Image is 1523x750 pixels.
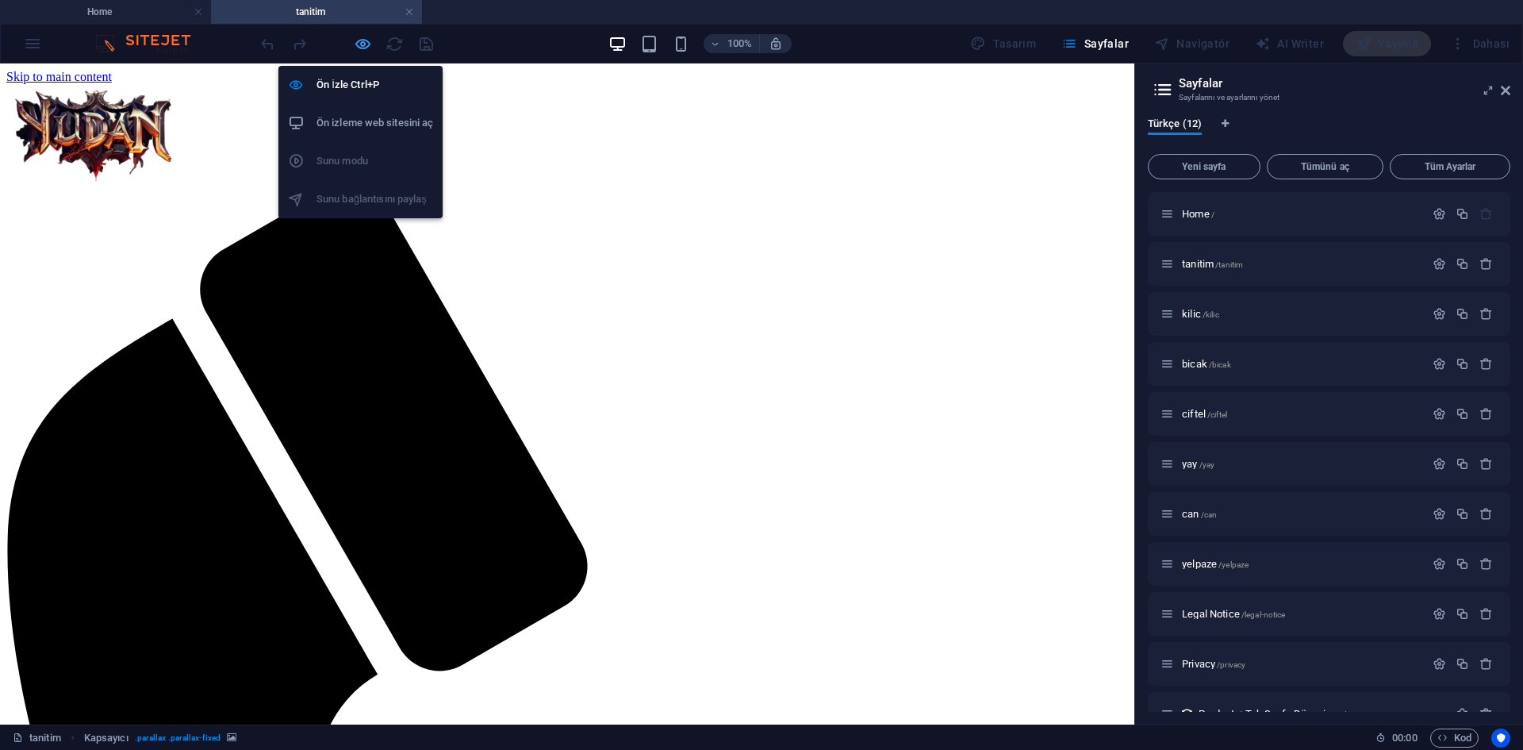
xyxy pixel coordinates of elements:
[1491,729,1510,748] button: Usercentrics
[1182,558,1249,570] span: Sayfayı açmak için tıkla
[727,34,753,53] h6: 100%
[1479,457,1493,471] div: Sil
[1456,707,1469,721] div: Ayarlar
[91,34,210,53] img: Editor Logo
[1433,657,1446,671] div: Ayarlar
[1267,154,1384,179] button: Tümünü aç
[1215,260,1243,269] span: /tanitim
[227,733,236,742] i: Bu element, arka plan içeriyor
[1203,310,1219,319] span: /kilic
[1327,710,1379,719] span: /products-öge
[1218,560,1249,569] span: /yelpaze
[1177,409,1425,419] div: ciftel/ciftel
[1209,360,1231,369] span: /bicak
[1182,508,1217,520] span: Sayfayı açmak için tıkla
[1207,410,1227,419] span: /ciftel
[1479,307,1493,321] div: Sil
[1403,732,1406,744] span: :
[1177,359,1425,369] div: bicak/bicak
[1182,358,1231,370] span: Sayfayı açmak için tıkla
[1479,707,1493,721] div: Sil
[1182,408,1227,420] span: Sayfayı açmak için tıkla
[1201,510,1218,519] span: /can
[1182,258,1243,270] span: Sayfayı açmak için tıkla
[316,75,433,94] h6: Ön İzle Ctrl+P
[1479,507,1493,521] div: Sil
[1456,257,1469,271] div: Çoğalt
[1479,407,1493,421] div: Sil
[1479,357,1493,371] div: Sil
[1479,207,1493,221] div: Başlangıç sayfası silinemez
[1155,162,1253,171] span: Yeni sayfa
[1055,31,1135,56] button: Sayfalar
[1211,210,1214,219] span: /
[1430,729,1479,748] button: Kod
[1375,729,1418,748] h6: Oturum süresi
[1199,460,1215,469] span: /yay
[1182,608,1285,620] span: Sayfayı açmak için tıkla
[1182,658,1245,670] span: Sayfayı açmak için tıkla
[1456,557,1469,571] div: Çoğalt
[1479,557,1493,571] div: Sil
[1456,407,1469,421] div: Çoğalt
[1179,76,1510,90] h2: Sayfalar
[1456,657,1469,671] div: Çoğalt
[1456,607,1469,621] div: Çoğalt
[1179,90,1479,105] h3: Sayfalarını ve ayarlarını yönet
[1177,459,1425,469] div: yay/yay
[1433,257,1446,271] div: Ayarlar
[211,3,422,21] h4: tanitim
[1392,729,1417,748] span: 00 00
[1433,607,1446,621] div: Ayarlar
[1194,709,1448,719] div: Products: Tek Sayfa Düzeni/products-öge
[1433,407,1446,421] div: Ayarlar
[6,6,112,20] a: Skip to main content
[1274,162,1377,171] span: Tümünü aç
[1177,659,1425,669] div: Privacy/privacy
[1148,154,1260,179] button: Yeni sayfa
[1437,729,1471,748] span: Kod
[1433,357,1446,371] div: Ayarlar
[84,729,236,748] nav: breadcrumb
[1433,457,1446,471] div: Ayarlar
[1433,207,1446,221] div: Ayarlar
[1433,307,1446,321] div: Ayarlar
[1433,557,1446,571] div: Ayarlar
[704,34,760,53] button: 100%
[964,31,1042,56] div: Tasarım (Ctrl+Alt+Y)
[1456,507,1469,521] div: Çoğalt
[1456,207,1469,221] div: Çoğalt
[1177,309,1425,319] div: kilic/kilic
[1177,609,1425,619] div: Legal Notice/legal-notice
[84,729,129,748] span: Seçmek için tıkla. Düzenlemek için çift tıkla
[1397,162,1503,171] span: Tüm Ayarlar
[1177,259,1425,269] div: tanitim/tanitim
[1177,509,1425,519] div: can/can
[1061,36,1129,52] span: Sayfalar
[1177,559,1425,569] div: yelpaze/yelpaze
[1456,457,1469,471] div: Çoğalt
[1390,154,1510,179] button: Tüm Ayarlar
[135,729,221,748] span: . parallax .parallax-fixed
[1456,307,1469,321] div: Çoğalt
[1177,209,1425,219] div: Home/
[1148,114,1202,137] span: Türkçe (12)
[1180,707,1194,721] div: Bu düzen, bu koleksiyonun tüm ögeleri (örn: bir blog paylaşımı) için şablon olarak kullanılır. Bi...
[1182,458,1214,470] span: Sayfayı açmak için tıkla
[769,37,783,51] i: Yeniden boyutlandırmada yakınlaştırma düzeyini seçilen cihaza uyacak şekilde otomatik olarak ayarla.
[1456,357,1469,371] div: Çoğalt
[1479,607,1493,621] div: Sil
[1182,208,1214,220] span: Sayfayı açmak için tıkla
[316,113,433,133] h6: Ön izleme web sitesini aç
[1241,610,1286,619] span: /legal-notice
[13,729,61,748] a: Seçimi iptal etmek için tıkla. Sayfaları açmak için çift tıkla
[1433,507,1446,521] div: Ayarlar
[1217,660,1245,669] span: /privacy
[1479,657,1493,671] div: Sil
[1148,117,1510,148] div: Dil Sekmeleri
[1182,308,1219,320] span: Sayfayı açmak için tıkla
[1479,257,1493,271] div: Sil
